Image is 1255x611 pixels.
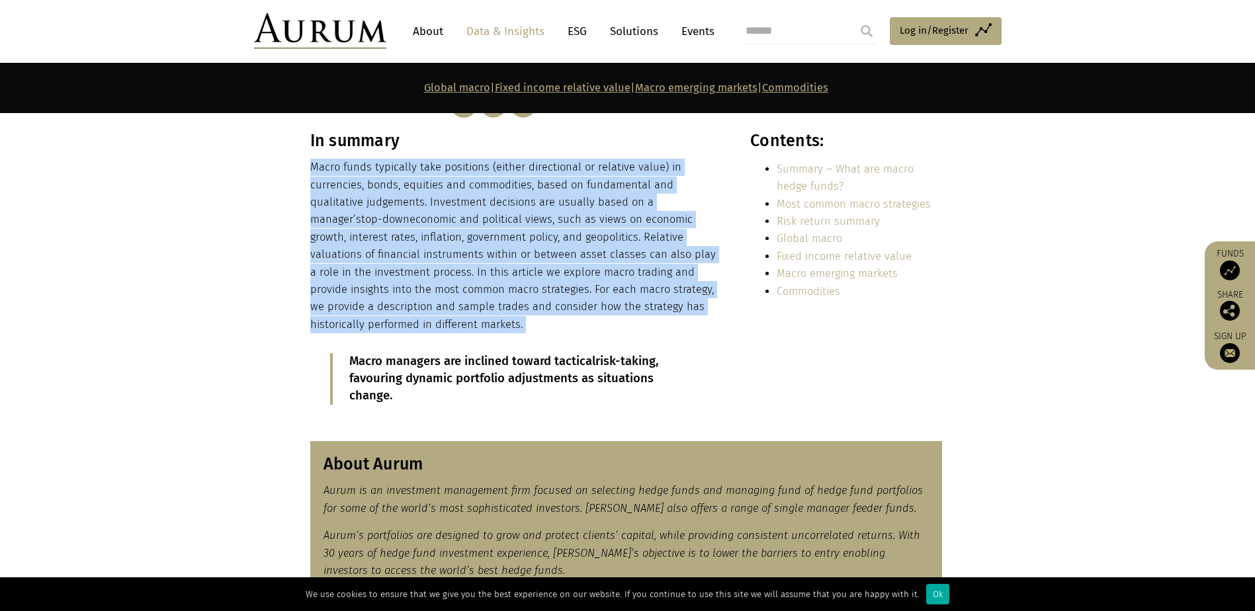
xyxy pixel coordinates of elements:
div: Ok [926,584,949,604]
a: Events [675,19,714,44]
div: Share [1211,290,1248,321]
a: Fixed income relative value [495,81,630,94]
span: Log in/Register [900,22,969,38]
a: Fixed income relative value [777,250,912,263]
p: Macro funds typically take positions (either directional or relative value) in currencies, bonds,... [310,159,722,333]
img: Access Funds [1220,261,1240,280]
span: risk-taking [595,354,656,368]
h3: In summary [310,131,722,151]
a: About [406,19,450,44]
a: Risk return summary [777,215,880,227]
a: Log in/Register [890,17,1002,45]
span: top-down [361,213,410,225]
a: Sign up [1211,331,1248,363]
a: Commodities [777,285,840,298]
em: Aurum is an investment management firm focused on selecting hedge funds and managing fund of hedg... [324,484,923,514]
a: Macro emerging markets [635,81,757,94]
img: Aurum [254,13,386,49]
a: Commodities [762,81,828,94]
p: Macro managers are inclined toward tactical , favouring dynamic portfolio adjustments as situatio... [349,353,685,405]
a: Most common macro strategies [777,198,931,210]
input: Submit [853,18,880,44]
h3: Contents: [750,131,941,151]
a: Solutions [603,19,665,44]
a: Data & Insights [460,19,551,44]
img: Sign up to our newsletter [1220,343,1240,363]
h3: About Aurum [324,454,929,474]
a: Summary – What are macro hedge funds? [777,163,914,192]
a: Funds [1211,248,1248,280]
em: Aurum’s portfolios are designed to grow and protect clients’ capital, while providing consistent ... [324,529,920,577]
a: ESG [561,19,593,44]
a: Macro emerging markets [777,267,898,280]
a: Global macro [424,81,490,94]
a: Global macro [777,232,842,245]
img: Share this post [1220,301,1240,321]
strong: | | | [424,81,828,94]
